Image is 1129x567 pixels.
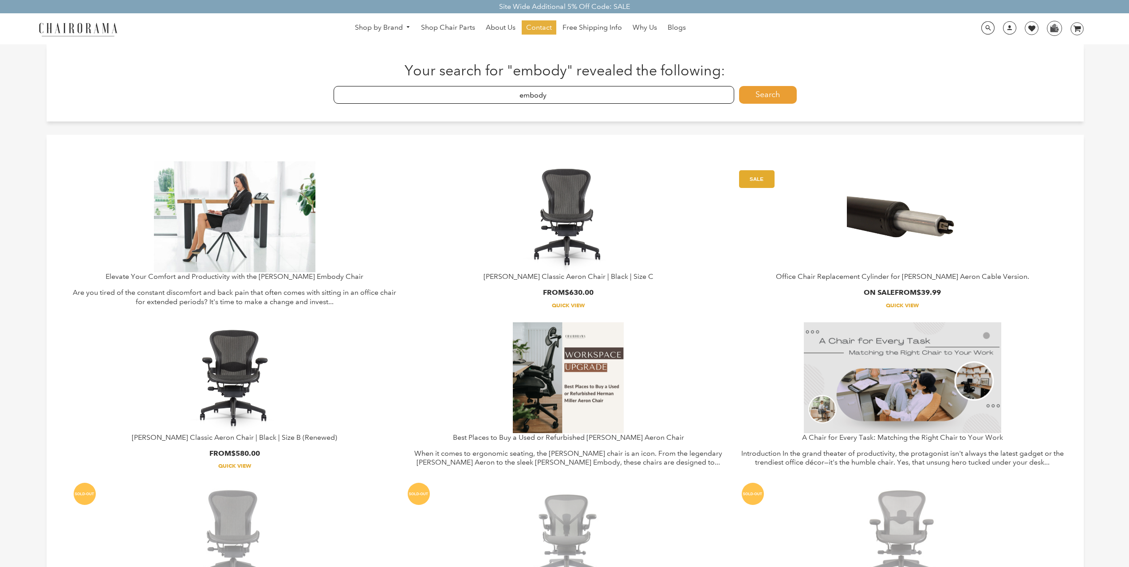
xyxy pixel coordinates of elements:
text: SOLD-OUT [743,492,762,496]
span: $630.00 [565,288,594,297]
nav: DesktopNavigation [160,20,881,37]
a: Free Shipping Info [558,20,626,35]
a: About Us [481,20,520,35]
img: Elevate Your Comfort and Productivity with the Herman Miller Embody Chair [154,161,315,272]
a: Quick View [739,302,1066,309]
a: Best Places to Buy a Used or Refurbished Herman Miller Aeron Chair [405,322,732,433]
a: Office Chair Replacement Cylinder for Herman Miller Aeron Cable Version. - chairorama [739,161,1066,272]
span: $580.00 [231,449,260,458]
text: SOLD-OUT [75,492,94,496]
a: [PERSON_NAME] Classic Aeron Chair | Black | Size C [484,272,653,281]
img: chairorama [34,21,122,37]
span: Why Us [633,23,657,32]
span: $39.99 [917,288,941,297]
text: SOLD-OUT [409,492,428,496]
a: A Chair for Every Task: Matching the Right Chair to Your Work [802,433,1003,442]
span: Blogs [668,23,686,32]
a: Shop by Brand [350,21,415,35]
p: Introduction In the grand theater of productivity, the protagonist isn't always the latest gadget... [739,449,1066,468]
a: Elevate Your Comfort and Productivity with the [PERSON_NAME] Embody Chair [106,272,363,281]
div: From [71,449,398,458]
img: WhatsApp_Image_2024-07-12_at_16.23.01.webp [1047,21,1061,35]
input: Enter Search Terms... [334,86,734,104]
a: Blogs [663,20,690,35]
span: Contact [526,23,552,32]
a: Best Places to Buy a Used or Refurbished [PERSON_NAME] Aeron Chair [453,433,684,442]
h1: Your search for "embody" revealed the following: [64,62,1066,79]
a: [PERSON_NAME] Classic Aeron Chair | Black | Size B (Renewed) [132,433,337,442]
img: Herman Miller Classic Aeron Chair | Black | Size C - chairorama [513,161,624,272]
a: Herman Miller Classic Aeron Chair | Black | Size B (Renewed) - chairorama [71,322,398,433]
a: Office Chair Replacement Cylinder for [PERSON_NAME] Aeron Cable Version. [776,272,1029,281]
text: SALE [750,176,763,182]
div: From [405,288,732,297]
a: Contact [522,20,556,35]
span: Shop Chair Parts [421,23,475,32]
a: Quick View [405,302,732,309]
a: Why Us [628,20,661,35]
span: from [864,288,941,297]
button: Search [739,86,797,104]
img: A Chair for Every Task: Matching the Right Chair to Your Work [804,322,1001,433]
img: Herman Miller Classic Aeron Chair | Black | Size B (Renewed) - chairorama [179,322,290,433]
img: Best Places to Buy a Used or Refurbished Herman Miller Aeron Chair [513,322,624,433]
p: Are you tired of the constant discomfort and back pain that often comes with sitting in an office... [71,288,398,307]
a: Shop Chair Parts [417,20,480,35]
a: A Chair for Every Task: Matching the Right Chair to Your Work [739,322,1066,433]
span: Free Shipping Info [563,23,622,32]
a: Elevate Your Comfort and Productivity with the Herman Miller Embody Chair [71,161,398,272]
p: When it comes to ergonomic seating, the [PERSON_NAME] chair is an icon. From the legendary [PERSO... [405,449,732,468]
img: Office Chair Replacement Cylinder for Herman Miller Aeron Cable Version. - chairorama [847,161,958,272]
a: Herman Miller Classic Aeron Chair | Black | Size C - chairorama [405,161,732,272]
a: Quick View [71,462,398,469]
strong: On Sale [864,288,895,297]
span: About Us [486,23,515,32]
